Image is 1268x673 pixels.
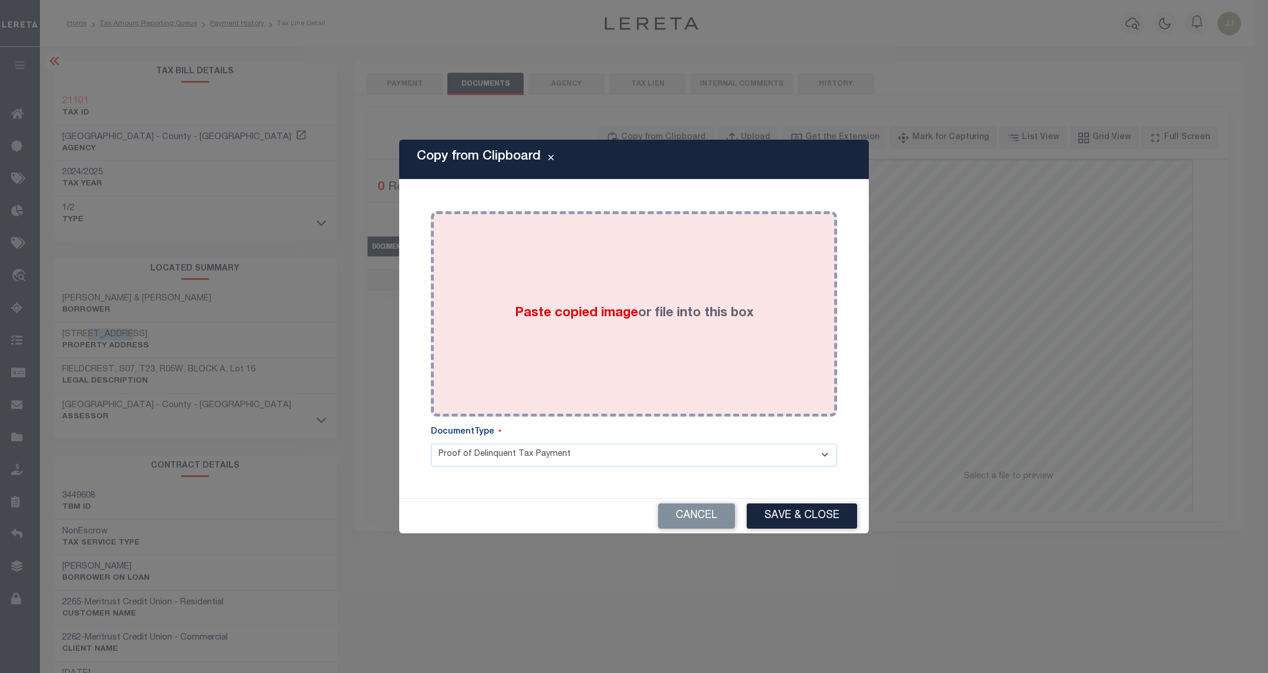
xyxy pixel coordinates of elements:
[515,307,638,320] span: Paste copied image
[417,149,541,164] h5: Copy from Clipboard
[515,304,754,323] label: or file into this box
[658,503,735,529] button: Cancel
[431,426,501,439] label: DocumentType
[747,503,857,529] button: Save & Close
[541,153,561,167] button: Close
